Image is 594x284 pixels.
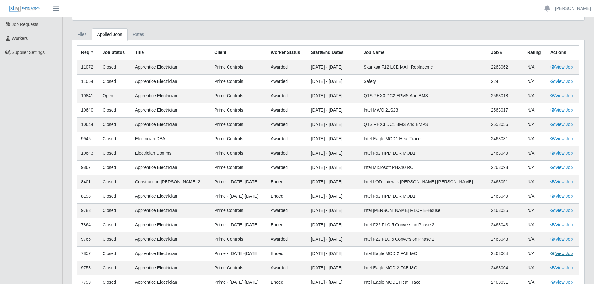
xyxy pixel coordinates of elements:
td: Skanksa F12 LCE MAH Replaceme [360,60,487,75]
td: Closed [99,146,131,161]
th: Job # [487,46,524,60]
td: awarded [267,232,307,247]
td: Prime Controls [210,204,267,218]
td: Apprentice Electrician [131,261,210,275]
td: [DATE] - [DATE] [307,261,360,275]
td: [DATE] - [DATE] [307,103,360,118]
td: 8401 [77,175,99,189]
th: Req # [77,46,99,60]
td: Prime Controls [210,103,267,118]
a: View Job [550,151,573,156]
td: Prime Controls [210,261,267,275]
td: Intel F52 HPM LOR MOD1 [360,189,487,204]
td: Closed [99,132,131,146]
td: N/A [524,89,547,103]
span: Supplier Settings [12,50,45,55]
td: Intel Eagle MOD 2 FAB I&C [360,261,487,275]
td: Prime Controls [210,232,267,247]
a: View Job [550,122,573,127]
td: Apprentice Electrician [131,247,210,261]
td: 9945 [77,132,99,146]
td: Apprentice Electrician [131,118,210,132]
td: awarded [267,261,307,275]
td: Apprentice Electrician [131,89,210,103]
td: Prime Controls [210,60,267,75]
a: View Job [550,222,573,227]
td: Closed [99,261,131,275]
td: [DATE] - [DATE] [307,146,360,161]
td: Closed [99,161,131,175]
td: ended [267,218,307,232]
td: [DATE] - [DATE] [307,118,360,132]
td: 7864 [77,218,99,232]
a: View Job [550,194,573,199]
a: View Job [550,265,573,270]
td: Electrician DBA [131,132,210,146]
td: 224 [487,75,524,89]
td: Prime Controls [210,89,267,103]
a: View Job [550,136,573,141]
td: 7857 [77,247,99,261]
td: awarded [267,75,307,89]
th: Title [131,46,210,60]
a: View Job [550,208,573,213]
td: awarded [267,60,307,75]
td: awarded [267,161,307,175]
img: SLM Logo [9,5,40,12]
a: View Job [550,165,573,170]
th: Actions [547,46,579,60]
td: Closed [99,204,131,218]
td: [DATE] - [DATE] [307,218,360,232]
td: Closed [99,118,131,132]
a: View Job [550,79,573,84]
td: Apprentice Electrician [131,103,210,118]
td: Closed [99,60,131,75]
td: Intel Microsoft PHX10 RO [360,161,487,175]
td: 10644 [77,118,99,132]
td: Apprentice Electrician [131,189,210,204]
td: [DATE] - [DATE] [307,204,360,218]
td: Prime Controls [210,118,267,132]
td: N/A [524,118,547,132]
td: Apprentice Electrician [131,60,210,75]
td: N/A [524,204,547,218]
td: 2463043 [487,232,524,247]
td: 2463049 [487,189,524,204]
td: [DATE] - [DATE] [307,232,360,247]
td: Closed [99,247,131,261]
td: Prime - [DATE]-[DATE] [210,218,267,232]
td: QTS PHX3 DC1 BMS and EMPS [360,118,487,132]
td: Closed [99,175,131,189]
td: Prime - [DATE]-[DATE] [210,247,267,261]
td: Intel F52 HPM LOR MOD1 [360,146,487,161]
td: Prime Controls [210,146,267,161]
td: N/A [524,132,547,146]
td: Intel Eagle MOD 2 FAB I&C [360,247,487,261]
td: 11064 [77,75,99,89]
td: N/A [524,146,547,161]
a: View Job [550,237,573,242]
td: N/A [524,75,547,89]
td: N/A [524,232,547,247]
td: N/A [524,261,547,275]
td: 2558056 [487,118,524,132]
span: Workers [12,36,28,41]
td: Intel [PERSON_NAME] MLCP E-House [360,204,487,218]
th: Rating [524,46,547,60]
td: Construction [PERSON_NAME] 2 [131,175,210,189]
td: Apprentice Electrician [131,161,210,175]
td: Apprentice Electrician [131,218,210,232]
td: N/A [524,218,547,232]
a: View Job [550,108,573,113]
span: Job Requests [12,22,39,27]
a: Files [72,28,92,41]
td: [DATE] - [DATE] [307,60,360,75]
th: Start/End Dates [307,46,360,60]
td: awarded [267,132,307,146]
td: 9758 [77,261,99,275]
td: Apprentice Electrician [131,232,210,247]
td: 8198 [77,189,99,204]
td: [DATE] - [DATE] [307,75,360,89]
td: 11072 [77,60,99,75]
td: ended [267,247,307,261]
